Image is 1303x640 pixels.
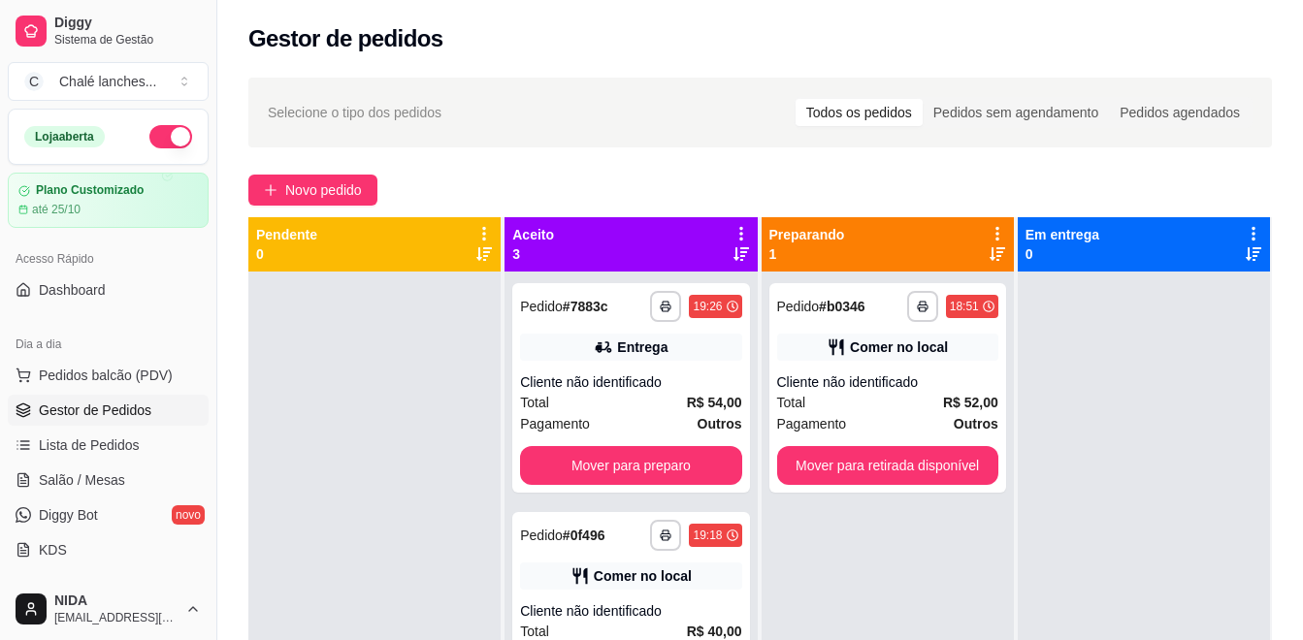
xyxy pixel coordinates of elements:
button: Mover para retirada disponível [777,446,998,485]
div: Pedidos agendados [1109,99,1251,126]
p: Em entrega [1026,225,1099,244]
span: C [24,72,44,91]
span: KDS [39,540,67,560]
div: 19:26 [693,299,722,314]
a: Salão / Mesas [8,464,209,496]
span: Total [520,392,549,413]
div: Dia a dia [8,329,209,360]
span: Lista de Pedidos [39,435,140,455]
a: Gestor de Pedidos [8,395,209,426]
span: Total [777,392,806,413]
span: Novo pedido [285,179,362,201]
strong: # b0346 [819,299,865,314]
button: NIDA[EMAIL_ADDRESS][DOMAIN_NAME] [8,586,209,632]
div: Chalé lanches ... [59,72,156,91]
span: Pedido [777,299,820,314]
a: KDS [8,534,209,565]
span: Dashboard [39,280,106,300]
button: Pedidos balcão (PDV) [8,360,209,391]
strong: R$ 54,00 [687,395,742,410]
span: Pedido [520,528,563,543]
a: Dashboard [8,274,209,305]
span: Selecione o tipo dos pedidos [268,102,441,123]
div: 19:18 [693,528,722,543]
div: 18:51 [950,299,979,314]
h2: Gestor de pedidos [248,23,443,54]
strong: Outros [698,416,742,432]
a: Diggy Botnovo [8,499,209,530]
div: Pedidos sem agendamento [923,99,1109,126]
button: Mover para preparo [520,446,741,485]
span: NIDA [54,592,178,610]
strong: R$ 52,00 [943,395,998,410]
a: Plano Customizadoaté 25/10 [8,173,209,228]
div: Acesso Rápido [8,243,209,274]
p: Pendente [256,225,317,244]
div: Comer no local [594,566,692,586]
button: Select a team [8,62,209,101]
span: Gestor de Pedidos [39,400,151,420]
div: Cliente não identificado [520,372,741,392]
strong: Outros [954,416,998,432]
span: [EMAIL_ADDRESS][DOMAIN_NAME] [54,610,178,625]
div: Todos os pedidos [796,99,923,126]
article: até 25/10 [32,202,81,217]
button: Novo pedido [248,175,377,206]
p: Aceito [512,225,554,244]
strong: # 0f496 [563,528,605,543]
span: Salão / Mesas [39,470,125,490]
strong: # 7883c [563,299,608,314]
p: 3 [512,244,554,264]
span: Pagamento [777,413,847,434]
span: Pedidos balcão (PDV) [39,366,173,385]
span: plus [264,183,277,197]
span: Sistema de Gestão [54,32,201,48]
span: Diggy [54,15,201,32]
span: Pedido [520,299,563,314]
p: 1 [769,244,845,264]
button: Alterar Status [149,125,192,148]
div: Comer no local [850,337,948,357]
article: Plano Customizado [36,183,144,198]
div: Entrega [617,337,668,357]
p: 0 [1026,244,1099,264]
div: Loja aberta [24,126,105,147]
span: Diggy Bot [39,505,98,525]
span: Pagamento [520,413,590,434]
a: DiggySistema de Gestão [8,8,209,54]
a: Lista de Pedidos [8,430,209,461]
strong: R$ 40,00 [687,624,742,639]
div: Cliente não identificado [520,601,741,621]
p: Preparando [769,225,845,244]
p: 0 [256,244,317,264]
div: Cliente não identificado [777,372,998,392]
